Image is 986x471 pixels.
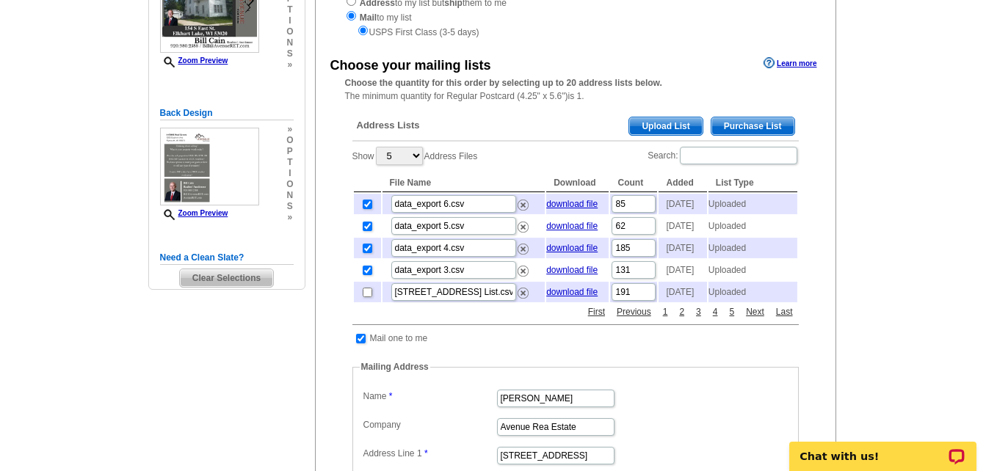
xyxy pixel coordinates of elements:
a: Remove this list [518,241,529,251]
a: 1 [659,305,672,318]
h5: Back Design [160,106,294,120]
td: [DATE] [659,238,706,258]
a: Last [772,305,797,318]
a: Remove this list [518,285,529,295]
td: Uploaded [708,282,797,302]
span: o [286,135,293,146]
label: Search: [648,145,798,166]
td: Uploaded [708,194,797,214]
a: Next [742,305,768,318]
strong: Choose the quantity for this order by selecting up to 20 address lists below. [345,78,662,88]
select: ShowAddress Files [376,147,423,165]
a: download file [546,199,598,209]
td: [DATE] [659,282,706,302]
span: Purchase List [711,117,794,135]
img: delete.png [518,288,529,299]
a: Remove this list [518,197,529,207]
a: Remove this list [518,263,529,273]
input: Search: [680,147,797,164]
th: Download [546,174,609,192]
label: Name [363,390,496,403]
legend: Mailing Address [360,360,430,373]
span: Upload List [629,117,702,135]
td: [DATE] [659,216,706,236]
img: delete.png [518,200,529,211]
span: n [286,37,293,48]
td: Uploaded [708,260,797,280]
td: [DATE] [659,194,706,214]
span: s [286,201,293,212]
a: download file [546,287,598,297]
a: download file [546,265,598,275]
a: Previous [613,305,655,318]
h5: Need a Clean Slate? [160,251,294,265]
span: Address Lists [357,119,420,132]
span: o [286,26,293,37]
img: delete.png [518,266,529,277]
a: Learn more [764,57,816,69]
td: [DATE] [659,260,706,280]
a: download file [546,221,598,231]
span: p [286,146,293,157]
label: Company [363,418,496,431]
th: Added [659,174,706,192]
a: 2 [675,305,688,318]
a: Zoom Preview [160,56,228,65]
td: Uploaded [708,238,797,258]
a: Remove this list [518,219,529,229]
label: Show Address Files [352,145,478,167]
span: Clear Selections [180,269,273,287]
div: The minimum quantity for Regular Postcard (4.25" x 5.6")is 1. [316,76,835,103]
label: Address Line 1 [363,447,496,460]
span: t [286,4,293,15]
td: Uploaded [708,216,797,236]
span: i [286,15,293,26]
a: 5 [725,305,738,318]
a: First [584,305,609,318]
th: Count [610,174,657,192]
span: » [286,59,293,70]
div: USPS First Class (3-5 days) [345,24,806,39]
a: 3 [692,305,705,318]
th: List Type [708,174,797,192]
th: File Name [383,174,545,192]
span: o [286,179,293,190]
span: i [286,168,293,179]
a: 4 [709,305,722,318]
span: » [286,212,293,223]
img: delete.png [518,244,529,255]
strong: Mail [360,12,377,23]
img: small-thumb.jpg [160,128,259,205]
a: Zoom Preview [160,209,228,217]
div: Choose your mailing lists [330,56,491,76]
span: s [286,48,293,59]
img: delete.png [518,222,529,233]
a: download file [546,243,598,253]
iframe: LiveChat chat widget [780,425,986,471]
td: Mail one to me [369,331,429,346]
span: t [286,157,293,168]
span: » [286,124,293,135]
span: n [286,190,293,201]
